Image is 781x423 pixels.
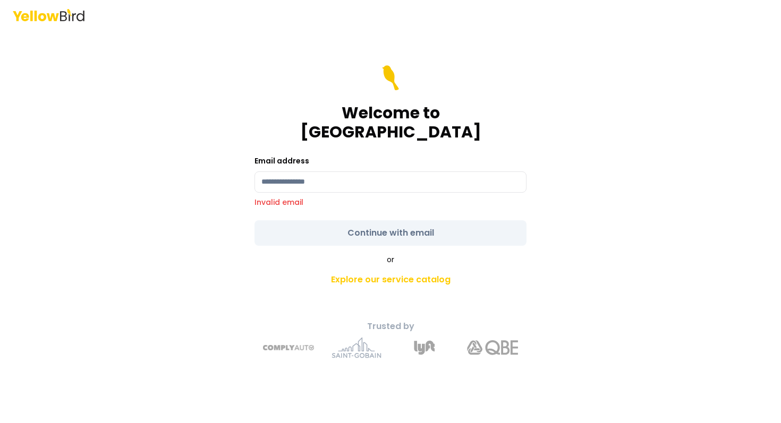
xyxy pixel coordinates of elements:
span: or [387,254,394,265]
h1: Welcome to [GEOGRAPHIC_DATA] [254,103,527,142]
p: Trusted by [203,320,578,333]
p: Invalid email [254,197,527,208]
a: Explore our service catalog [203,269,578,290]
label: Email address [254,156,309,166]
